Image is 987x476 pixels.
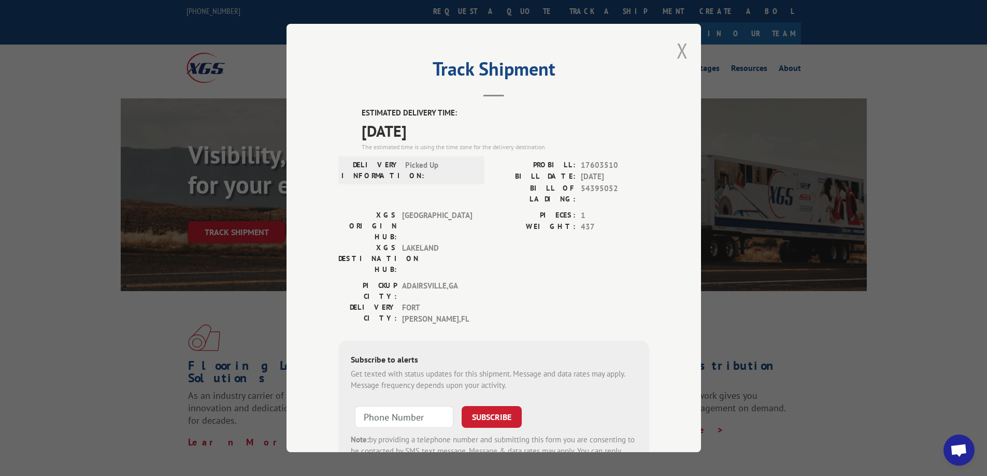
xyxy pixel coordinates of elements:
label: WEIGHT: [494,221,576,233]
div: by providing a telephone number and submitting this form you are consenting to be contacted by SM... [351,434,637,469]
span: 54395052 [581,183,649,205]
strong: Note: [351,435,369,444]
label: PICKUP CITY: [338,280,397,302]
button: Close modal [677,37,688,64]
label: BILL OF LADING: [494,183,576,205]
span: ADAIRSVILLE , GA [402,280,472,302]
span: [DATE] [362,119,649,142]
label: BILL DATE: [494,171,576,183]
span: [DATE] [581,171,649,183]
button: SUBSCRIBE [462,406,522,428]
label: DELIVERY CITY: [338,302,397,325]
div: Open chat [943,435,975,466]
span: 17603510 [581,160,649,171]
div: The estimated time is using the time zone for the delivery destination. [362,142,649,152]
div: Get texted with status updates for this shipment. Message and data rates may apply. Message frequ... [351,368,637,392]
span: 437 [581,221,649,233]
span: 1 [581,210,649,222]
div: Subscribe to alerts [351,353,637,368]
input: Phone Number [355,406,453,428]
label: PIECES: [494,210,576,222]
label: ESTIMATED DELIVERY TIME: [362,107,649,119]
label: DELIVERY INFORMATION: [341,160,400,181]
span: FORT [PERSON_NAME] , FL [402,302,472,325]
span: [GEOGRAPHIC_DATA] [402,210,472,242]
span: LAKELAND [402,242,472,275]
h2: Track Shipment [338,62,649,81]
span: Picked Up [405,160,475,181]
label: XGS DESTINATION HUB: [338,242,397,275]
label: XGS ORIGIN HUB: [338,210,397,242]
label: PROBILL: [494,160,576,171]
